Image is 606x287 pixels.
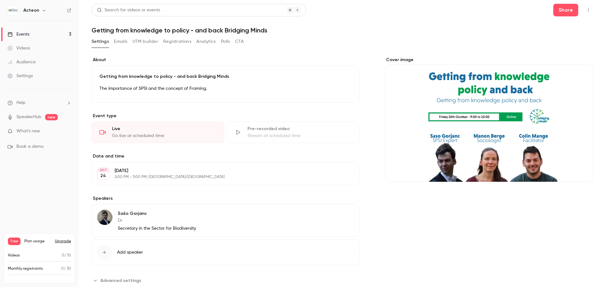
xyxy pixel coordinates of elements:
[92,239,359,265] button: Add speaker
[118,225,196,232] p: Secretary in the Sector for Biodiversity
[16,143,44,150] span: Book a demo
[23,7,39,14] h6: Acteon
[133,37,158,47] button: UTM builder
[8,238,21,245] span: Free
[8,253,20,258] p: Videos
[97,7,160,14] div: Search for videos or events
[163,37,191,47] button: Registrations
[112,133,217,139] div: Go live at scheduled time
[24,239,51,244] span: Plan usage
[385,57,593,182] section: Cover image
[118,210,196,217] p: Sašo Gorjanc
[62,254,64,257] span: 0
[112,126,217,132] div: Live
[16,128,40,135] span: What's new
[92,37,109,47] button: Settings
[55,239,71,244] button: Upgrade
[16,114,41,120] a: SpeakerHub
[8,5,18,15] img: Acteon
[99,85,352,92] p: The importance of SPSI and the concept of Framing.
[92,204,359,237] div: Sašo GorjancSašo GorjancDrSecretary in the Sector for Biodiversity
[92,57,359,63] label: About
[99,73,352,80] p: Getting from knowledge to policy - and back Bridging Minds
[92,275,145,285] button: Advanced settings
[92,275,359,285] section: Advanced settings
[100,277,141,284] span: Advanced settings
[97,210,112,225] img: Sašo Gorjanc
[117,249,143,255] span: Add speaker
[16,100,26,106] span: Help
[92,113,359,119] p: Event type
[115,168,326,174] p: [DATE]
[61,267,64,271] span: 0
[8,100,71,106] li: help-dropdown-opener
[115,175,326,180] p: 2:00 PM - 3:00 PM, [GEOGRAPHIC_DATA]/[GEOGRAPHIC_DATA]
[8,266,43,272] p: Monthly registrants
[98,168,109,172] div: OCT
[92,153,359,159] label: Date and time
[235,37,244,47] button: CTA
[61,266,71,272] p: / 30
[92,122,224,143] div: LiveGo live at scheduled time
[221,37,230,47] button: Polls
[114,37,127,47] button: Emails
[62,253,71,258] p: / 10
[100,173,106,179] p: 24
[196,37,216,47] button: Analytics
[8,59,36,65] div: Audience
[45,114,58,120] span: new
[8,45,30,51] div: Videos
[247,126,352,132] div: Pre-recorded video
[247,133,352,139] div: Stream at scheduled time
[118,217,196,224] p: Dr
[553,4,578,16] button: Share
[8,31,29,37] div: Events
[385,57,593,63] label: Cover image
[227,122,360,143] div: Pre-recorded videoStream at scheduled time
[8,73,33,79] div: Settings
[92,26,593,34] h1: Getting from knowledge to policy - and back Bridging Minds
[92,195,359,202] label: Speakers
